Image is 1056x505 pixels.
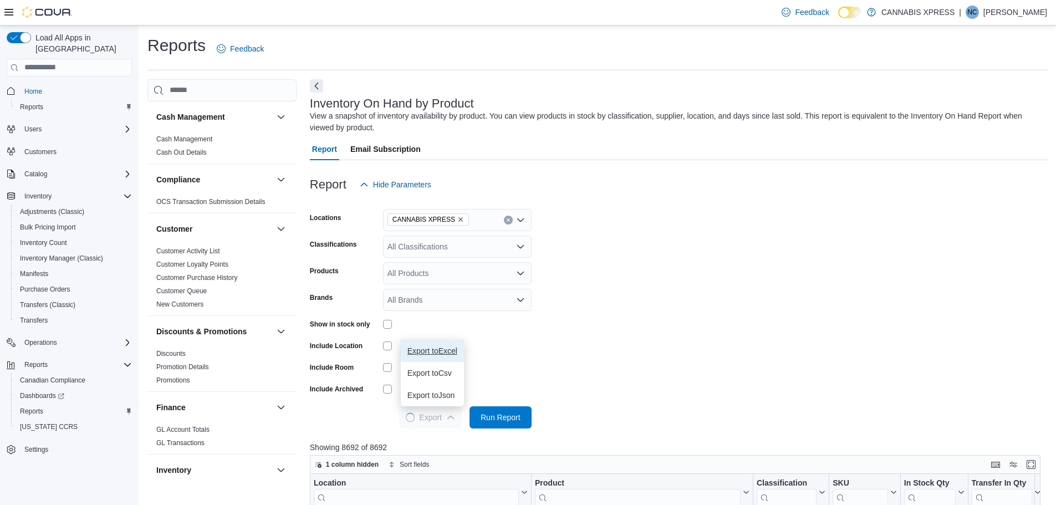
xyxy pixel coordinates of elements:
span: Reports [20,103,43,111]
button: Inventory Manager (Classic) [11,251,136,266]
button: Discounts & Promotions [274,325,288,338]
span: Reports [24,360,48,369]
span: NC [967,6,977,19]
span: Canadian Compliance [20,376,85,385]
span: Inventory Manager (Classic) [20,254,103,263]
span: Feedback [795,7,829,18]
span: Washington CCRS [16,420,132,433]
p: [PERSON_NAME] [983,6,1047,19]
a: Promotion Details [156,363,209,371]
span: Promotions [156,376,190,385]
img: Cova [22,7,72,18]
button: 1 column hidden [310,458,383,471]
button: Finance [274,401,288,414]
span: Load All Apps in [GEOGRAPHIC_DATA] [31,32,132,54]
span: [US_STATE] CCRS [20,422,78,431]
span: Feedback [230,43,264,54]
button: Inventory [20,190,56,203]
span: Canadian Compliance [16,374,132,387]
span: Bulk Pricing Import [20,223,76,232]
button: Hide Parameters [355,174,436,196]
span: Export [406,406,455,429]
button: Canadian Compliance [11,373,136,388]
a: Settings [20,443,53,456]
a: Canadian Compliance [16,374,90,387]
button: Inventory [156,465,272,476]
a: [US_STATE] CCRS [16,420,82,433]
button: Open list of options [516,242,525,251]
button: Adjustments (Classic) [11,204,136,220]
button: Compliance [274,173,288,186]
span: Hide Parameters [373,179,431,190]
a: Dashboards [16,389,69,402]
button: Inventory [2,188,136,204]
div: Product [535,478,741,488]
button: Run Report [470,406,532,429]
button: Enter fullscreen [1024,458,1038,471]
a: Discounts [156,350,186,358]
button: Catalog [2,166,136,182]
button: Remove CANNABIS XPRESS from selection in this group [457,216,464,223]
button: Finance [156,402,272,413]
a: Customers [20,145,61,159]
a: New Customers [156,300,203,308]
a: Dashboards [11,388,136,404]
span: CANNABIS XPRESS [392,214,455,225]
a: Feedback [212,38,268,60]
span: GL Transactions [156,438,205,447]
button: Cash Management [274,110,288,124]
button: Catalog [20,167,52,181]
button: Open list of options [516,295,525,304]
h3: Discounts & Promotions [156,326,247,337]
button: Cash Management [156,111,272,123]
span: Reports [20,358,132,371]
label: Products [310,267,339,276]
button: Reports [11,99,136,115]
label: Include Location [310,341,363,350]
span: Home [24,87,42,96]
button: Reports [20,358,52,371]
span: Email Subscription [350,138,421,160]
label: Show in stock only [310,320,370,329]
span: OCS Transaction Submission Details [156,197,266,206]
button: Export toJson [401,384,464,406]
span: Users [24,125,42,134]
span: Reports [20,407,43,416]
span: CANNABIS XPRESS [387,213,469,226]
span: Customer Queue [156,287,207,295]
h3: Inventory [156,465,191,476]
div: In Stock Qty [904,478,956,488]
span: Dark Mode [838,18,839,19]
a: Home [20,85,47,98]
span: Customer Purchase History [156,273,238,282]
button: [US_STATE] CCRS [11,419,136,435]
div: Location [314,478,519,488]
h3: Customer [156,223,192,234]
span: Manifests [20,269,48,278]
a: Cash Out Details [156,149,207,156]
span: Bulk Pricing Import [16,221,132,234]
span: Settings [24,445,48,454]
span: GL Account Totals [156,425,210,434]
button: Customer [156,223,272,234]
span: Reports [16,100,132,114]
button: Reports [11,404,136,419]
h3: Compliance [156,174,200,185]
span: Cash Out Details [156,148,207,157]
div: Compliance [147,195,297,213]
button: Reports [2,357,136,373]
span: Inventory [20,190,132,203]
span: Report [312,138,337,160]
a: Transfers [16,314,52,327]
span: Manifests [16,267,132,280]
button: Customer [274,222,288,236]
a: Adjustments (Classic) [16,205,89,218]
a: Feedback [777,1,833,23]
span: Home [20,84,132,98]
span: Settings [20,442,132,456]
span: Export to Excel [407,346,457,355]
button: Open list of options [516,216,525,225]
a: Transfers (Classic) [16,298,80,312]
span: Adjustments (Classic) [16,205,132,218]
span: Customer Activity List [156,247,220,256]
